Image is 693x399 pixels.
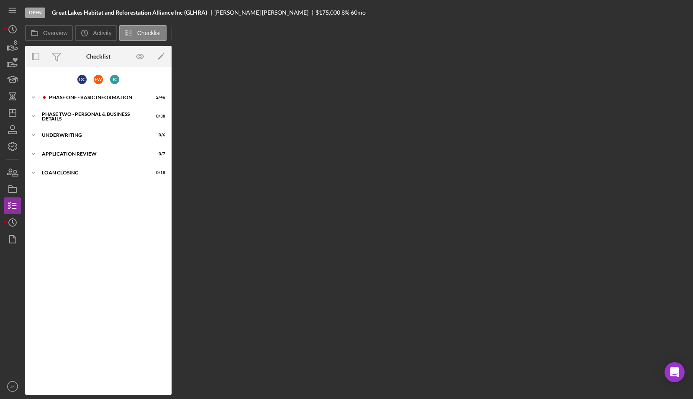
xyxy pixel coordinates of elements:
[316,9,340,16] span: $175,000
[52,9,207,16] b: Great Lakes Habitat and Reforestation Alliance Inc (GLHRA)
[42,170,144,175] div: Loan Closing
[665,362,685,382] div: Open Intercom Messenger
[25,25,73,41] button: Overview
[150,151,165,156] div: 0 / 7
[42,133,144,138] div: Underwriting
[25,8,45,18] div: Open
[150,95,165,100] div: 2 / 46
[86,53,110,60] div: Checklist
[351,9,366,16] div: 60 mo
[214,9,316,16] div: [PERSON_NAME] [PERSON_NAME]
[119,25,167,41] button: Checklist
[94,75,103,84] div: E W
[42,151,144,156] div: Application Review
[93,30,111,36] label: Activity
[110,75,119,84] div: J C
[10,384,15,389] text: JK
[150,170,165,175] div: 0 / 18
[75,25,117,41] button: Activity
[150,133,165,138] div: 0 / 6
[137,30,161,36] label: Checklist
[150,114,165,119] div: 0 / 38
[42,112,144,121] div: PHASE TWO - PERSONAL & BUSINESS DETAILS
[77,75,87,84] div: D C
[341,9,349,16] div: 8 %
[43,30,67,36] label: Overview
[4,378,21,395] button: JK
[49,95,144,100] div: Phase One - Basic Information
